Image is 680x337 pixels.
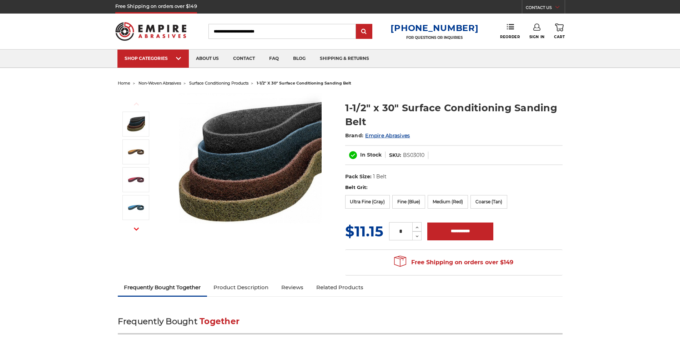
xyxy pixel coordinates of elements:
a: Reviews [275,280,310,295]
a: Empire Abrasives [365,132,410,139]
input: Submit [357,25,371,39]
dt: SKU: [389,152,401,159]
h1: 1-1/2" x 30" Surface Conditioning Sanding Belt [345,101,563,129]
span: Frequently Bought [118,316,197,326]
span: Free Shipping on orders over $149 [394,255,513,270]
span: Brand: [345,132,364,139]
a: Cart [554,24,565,39]
span: In Stock [360,152,382,158]
a: Product Description [207,280,275,295]
a: [PHONE_NUMBER] [391,23,478,33]
a: Frequently Bought Together [118,280,207,295]
img: 1.5"x30" Surface Conditioning Sanding Belts [179,93,322,236]
img: Empire Abrasives [115,17,187,45]
a: faq [262,50,286,68]
a: Reorder [500,24,520,39]
a: blog [286,50,313,68]
label: Belt Grit: [345,184,563,191]
span: Reorder [500,35,520,39]
p: FOR QUESTIONS OR INQUIRIES [391,35,478,40]
a: non-woven abrasives [138,81,181,86]
img: 1.5"x30" Surface Conditioning Sanding Belts [127,115,145,133]
button: Previous [128,96,145,112]
a: surface conditioning products [189,81,248,86]
dd: 1 Belt [373,173,387,180]
a: contact [226,50,262,68]
div: SHOP CATEGORIES [125,56,182,61]
span: Together [200,316,240,326]
a: home [118,81,130,86]
img: 1-1/2" x 30" Tan Surface Conditioning Belt [127,143,145,161]
span: Cart [554,35,565,39]
button: Next [128,221,145,237]
img: 1-1/2" x 30" Blue Surface Conditioning Belt [127,199,145,216]
a: about us [189,50,226,68]
dd: BS03010 [403,152,424,159]
img: 1-1/2" x 30" Red Surface Conditioning Belt [127,171,145,189]
span: 1-1/2" x 30" surface conditioning sanding belt [257,81,351,86]
a: shipping & returns [313,50,376,68]
span: Sign In [529,35,545,39]
a: CONTACT US [526,4,565,14]
span: $11.15 [345,223,383,240]
dt: Pack Size: [345,173,372,180]
a: Related Products [310,280,370,295]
